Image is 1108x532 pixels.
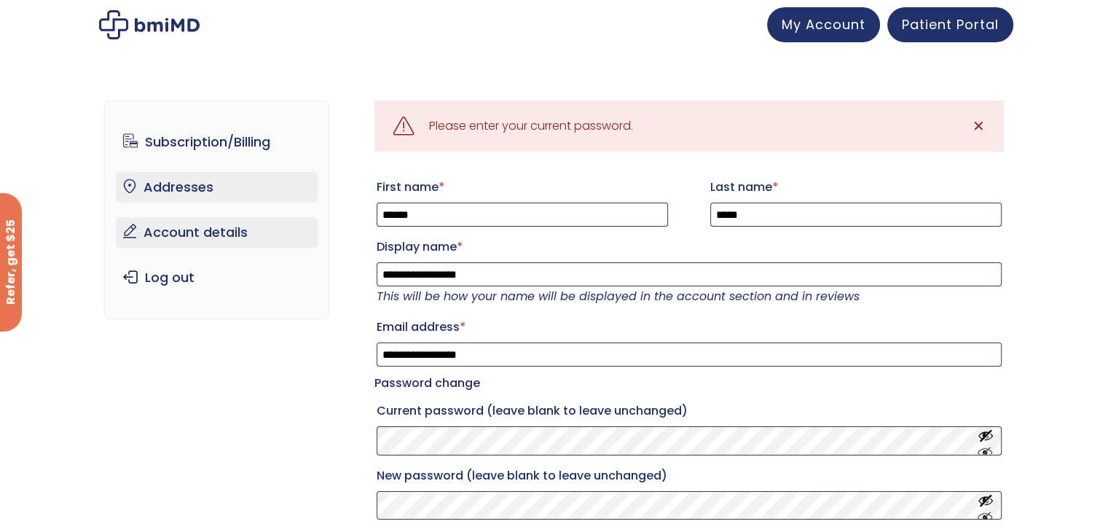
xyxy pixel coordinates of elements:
[374,373,480,394] legend: Password change
[377,288,860,305] em: This will be how your name will be displayed in the account section and in reviews
[104,101,329,319] nav: Account pages
[377,176,668,199] label: First name
[377,399,1002,423] label: Current password (leave blank to leave unchanged)
[99,10,200,39] img: My account
[377,316,1002,339] label: Email address
[116,217,318,248] a: Account details
[782,15,865,34] span: My Account
[887,7,1013,42] a: Patient Portal
[978,427,994,454] button: Show password
[116,172,318,203] a: Addresses
[116,127,318,157] a: Subscription/Billing
[377,464,1002,488] label: New password (leave blank to leave unchanged)
[767,7,880,42] a: My Account
[710,176,1002,199] label: Last name
[972,116,984,136] span: ✕
[429,116,633,136] div: Please enter your current password.
[902,15,999,34] span: Patient Portal
[964,112,993,141] a: ✕
[377,235,1002,259] label: Display name
[116,262,318,293] a: Log out
[978,492,994,519] button: Show password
